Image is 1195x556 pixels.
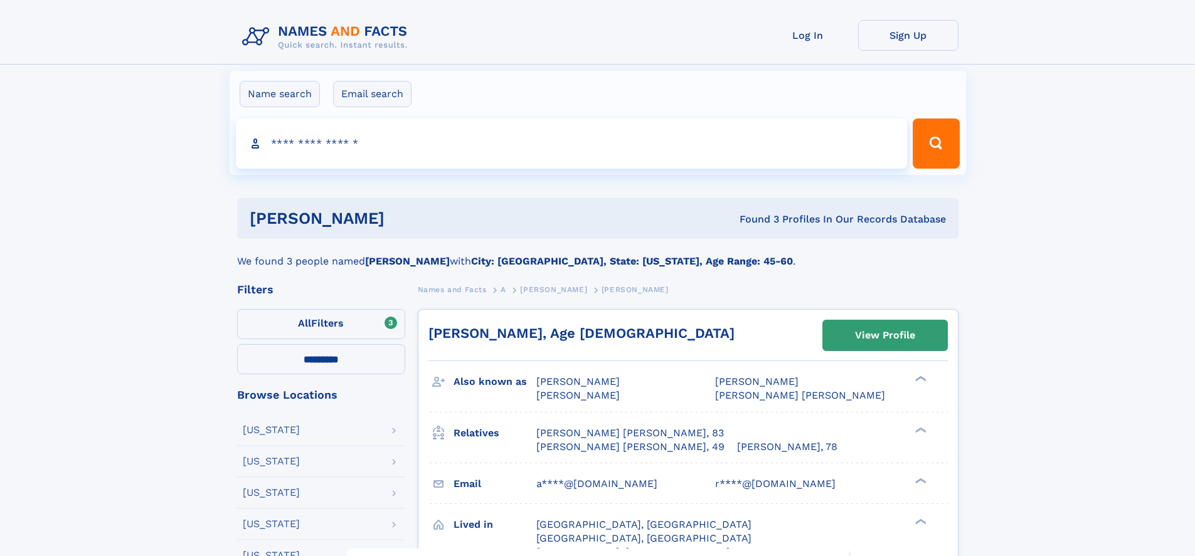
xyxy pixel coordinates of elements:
[243,488,300,498] div: [US_STATE]
[758,20,858,51] a: Log In
[536,440,725,454] a: [PERSON_NAME] [PERSON_NAME], 49
[823,320,947,350] a: View Profile
[858,20,959,51] a: Sign Up
[454,473,536,495] h3: Email
[536,426,724,440] a: [PERSON_NAME] [PERSON_NAME], 83
[237,309,405,339] label: Filters
[715,375,799,387] span: [PERSON_NAME]
[236,118,908,169] input: search input
[240,81,320,107] label: Name search
[243,456,300,466] div: [US_STATE]
[298,317,311,329] span: All
[715,389,885,401] span: [PERSON_NAME] [PERSON_NAME]
[737,440,837,454] a: [PERSON_NAME], 78
[501,281,506,297] a: A
[243,425,300,435] div: [US_STATE]
[912,426,927,434] div: ❯
[237,389,405,401] div: Browse Locations
[501,285,506,294] span: A
[454,422,536,444] h3: Relatives
[471,255,793,267] b: City: [GEOGRAPHIC_DATA], State: [US_STATE], Age Range: 45-60
[602,285,669,294] span: [PERSON_NAME]
[365,255,450,267] b: [PERSON_NAME]
[536,532,752,544] span: [GEOGRAPHIC_DATA], [GEOGRAPHIC_DATA]
[333,81,412,107] label: Email search
[237,239,959,269] div: We found 3 people named with .
[454,514,536,535] h3: Lived in
[243,519,300,529] div: [US_STATE]
[237,284,405,295] div: Filters
[454,371,536,392] h3: Also known as
[912,517,927,525] div: ❯
[250,211,562,226] h1: [PERSON_NAME]
[536,375,620,387] span: [PERSON_NAME]
[855,321,915,350] div: View Profile
[912,375,927,383] div: ❯
[913,118,959,169] button: Search Button
[428,325,735,341] a: [PERSON_NAME], Age [DEMOGRAPHIC_DATA]
[237,20,418,54] img: Logo Names and Facts
[418,281,487,297] a: Names and Facts
[562,212,946,226] div: Found 3 Profiles In Our Records Database
[536,518,752,530] span: [GEOGRAPHIC_DATA], [GEOGRAPHIC_DATA]
[520,281,587,297] a: [PERSON_NAME]
[520,285,587,294] span: [PERSON_NAME]
[536,389,620,401] span: [PERSON_NAME]
[912,476,927,485] div: ❯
